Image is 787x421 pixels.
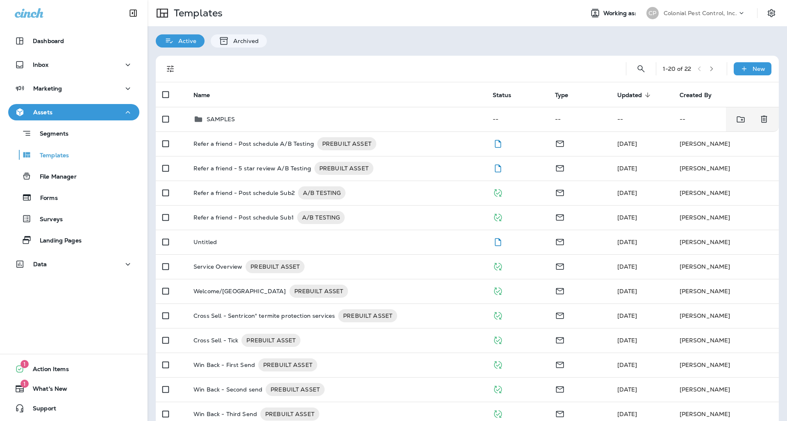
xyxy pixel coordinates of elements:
span: Draft [493,139,503,147]
span: Status [493,91,522,99]
td: -- [486,107,548,131]
span: Created By [680,92,712,99]
td: -- [611,107,673,131]
div: PREBUILT ASSET [314,162,373,175]
p: Active [174,38,196,44]
span: Name [193,91,221,99]
span: Zachary Ciras [617,263,637,270]
p: Colonial Pest Control, Inc. [664,10,737,16]
p: Win Back - First Send [193,358,255,371]
button: Inbox [8,57,139,73]
span: Email [555,336,565,343]
span: PREBUILT ASSET [314,164,373,172]
p: Surveys [32,216,63,224]
div: PREBUILT ASSET [289,285,348,298]
span: PREBUILT ASSET [266,385,325,394]
button: Move to folder [732,111,749,128]
span: Type [555,91,579,99]
div: A/B TESTING [298,186,346,199]
p: Win Back - Third Send [193,407,257,421]
p: Segments [32,130,68,138]
p: Assets [33,109,52,115]
button: Templates [8,146,139,163]
td: [PERSON_NAME] [673,303,779,328]
span: What's New [25,385,67,395]
span: PREBUILT ASSET [317,140,376,148]
button: Data [8,256,139,272]
span: Jason Munk [617,140,637,147]
button: Dashboard [8,33,139,49]
span: A/B TESTING [297,213,345,222]
span: Published [493,336,503,343]
button: Collapse Sidebar [122,5,145,21]
span: Working as: [603,10,638,17]
span: Frank Carreno [617,386,637,393]
button: Delete [756,111,772,128]
td: [PERSON_NAME] [673,328,779,353]
p: Data [33,261,47,267]
td: [PERSON_NAME] [673,353,779,377]
button: Settings [764,6,779,20]
p: Refer a friend - Post schedule A/B Testing [193,137,314,150]
button: File Manager [8,167,139,185]
span: Email [555,311,565,319]
p: Templates [32,152,69,160]
span: Email [555,287,565,294]
div: CP [646,7,659,19]
p: Dashboard [33,38,64,44]
button: Support [8,400,139,416]
span: Email [555,164,565,171]
span: Published [493,385,503,392]
p: Marketing [33,85,62,92]
p: Untitled [193,239,217,245]
span: Status [493,92,512,99]
span: Email [555,410,565,417]
span: Draft [493,164,503,171]
p: Templates [171,7,223,19]
span: Email [555,139,565,147]
td: [PERSON_NAME] [673,131,779,156]
p: Refer a friend - 5 star review A/B Testing [193,162,311,175]
span: PREBUILT ASSET [338,312,397,320]
div: PREBUILT ASSET [266,383,325,396]
p: Win Back - Second send [193,383,262,396]
p: Cross Sell - Sentricon® termite protection services [193,309,335,322]
span: Published [493,287,503,294]
button: Filters [162,61,179,77]
button: Search Templates [633,61,649,77]
span: Draft [493,238,503,245]
p: Forms [32,195,58,202]
span: PREBUILT ASSET [246,263,305,271]
p: SAMPLES [207,116,235,122]
p: New [753,66,765,72]
div: PREBUILT ASSET [338,309,397,322]
span: Frank Carreno [617,410,637,418]
div: PREBUILT ASSET [241,334,300,347]
span: PREBUILT ASSET [258,361,317,369]
td: [PERSON_NAME] [673,230,779,254]
p: Refer a friend - Post schedule Sub1 [193,211,294,224]
span: Published [493,213,503,220]
button: Assets [8,104,139,120]
div: A/B TESTING [297,211,345,224]
button: Forms [8,189,139,206]
p: Inbox [33,61,48,68]
button: Segments [8,124,139,142]
span: Published [493,188,503,196]
p: File Manager [32,173,77,181]
span: Frank Carreno [617,337,637,344]
div: PREBUILT ASSET [246,260,305,273]
span: Name [193,92,210,99]
span: Type [555,92,569,99]
span: Action Items [25,366,69,376]
span: Jason Munk [617,238,637,246]
p: Archived [229,38,259,44]
span: Jason Munk [617,214,637,221]
p: Refer a friend - Post schedule Sub2 [193,186,295,199]
span: 1 [20,380,29,388]
span: Email [555,262,565,269]
td: [PERSON_NAME] [673,377,779,402]
button: Landing Pages [8,231,139,249]
td: -- [548,107,611,131]
span: Published [493,262,503,269]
